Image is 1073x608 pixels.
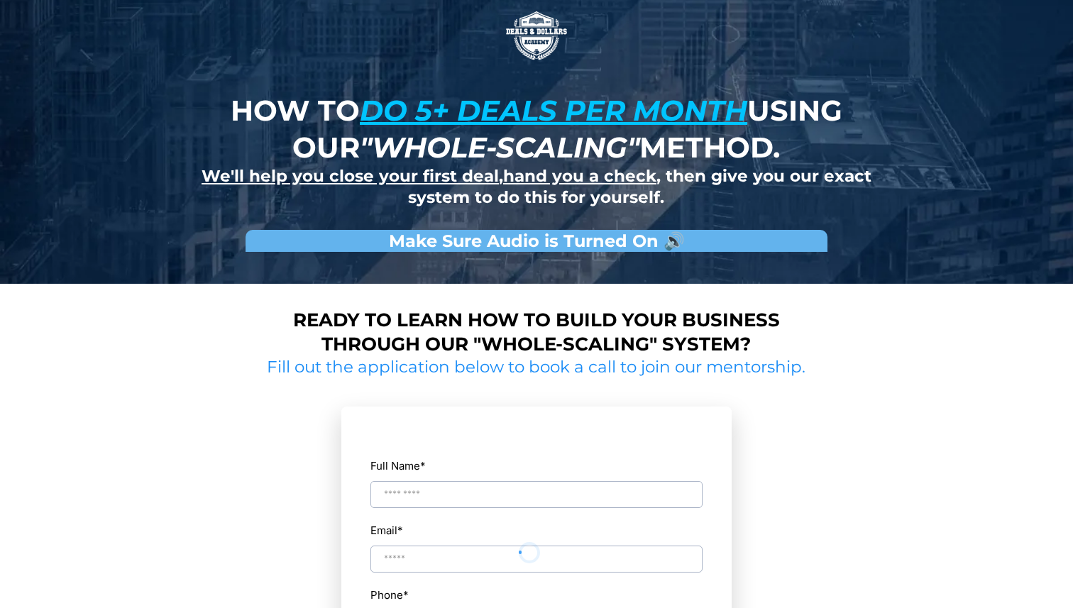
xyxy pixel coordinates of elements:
strong: , , then give you our exact system to do this for yourself. [202,166,871,207]
strong: How to using our method. [231,93,842,165]
label: Phone [370,585,703,604]
label: Full Name [370,456,703,475]
label: Email [370,521,403,540]
u: do 5+ deals per month [360,93,747,128]
strong: Ready to learn how to build your business through our "whole-scaling" system? [293,309,780,355]
strong: Make Sure Audio is Turned On 🔊 [389,231,685,251]
u: hand you a check [503,166,656,186]
u: We'll help you close your first deal [202,166,499,186]
h2: Fill out the application below to book a call to join our mentorship. [262,357,811,378]
em: "whole-scaling" [360,130,639,165]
